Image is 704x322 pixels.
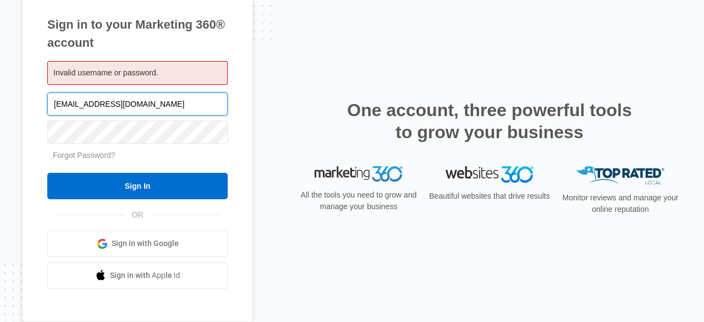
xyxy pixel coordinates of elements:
input: Sign In [47,173,228,199]
span: Sign in with Google [112,238,179,249]
img: Marketing 360 [315,166,403,182]
span: Sign in with Apple Id [110,270,180,281]
span: OR [124,209,151,221]
h1: Sign in to your Marketing 360® account [47,15,228,52]
p: Beautiful websites that drive results [428,190,551,202]
span: Invalid username or password. [53,68,158,77]
a: Sign in with Google [47,231,228,257]
a: Forgot Password? [53,151,116,160]
img: Top Rated Local [576,166,664,184]
input: Email [47,92,228,116]
a: Sign in with Apple Id [47,263,228,289]
p: Monitor reviews and manage your online reputation [559,192,682,215]
img: Websites 360 [446,166,533,182]
p: All the tools you need to grow and manage your business [297,189,420,212]
h2: One account, three powerful tools to grow your business [344,99,635,143]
